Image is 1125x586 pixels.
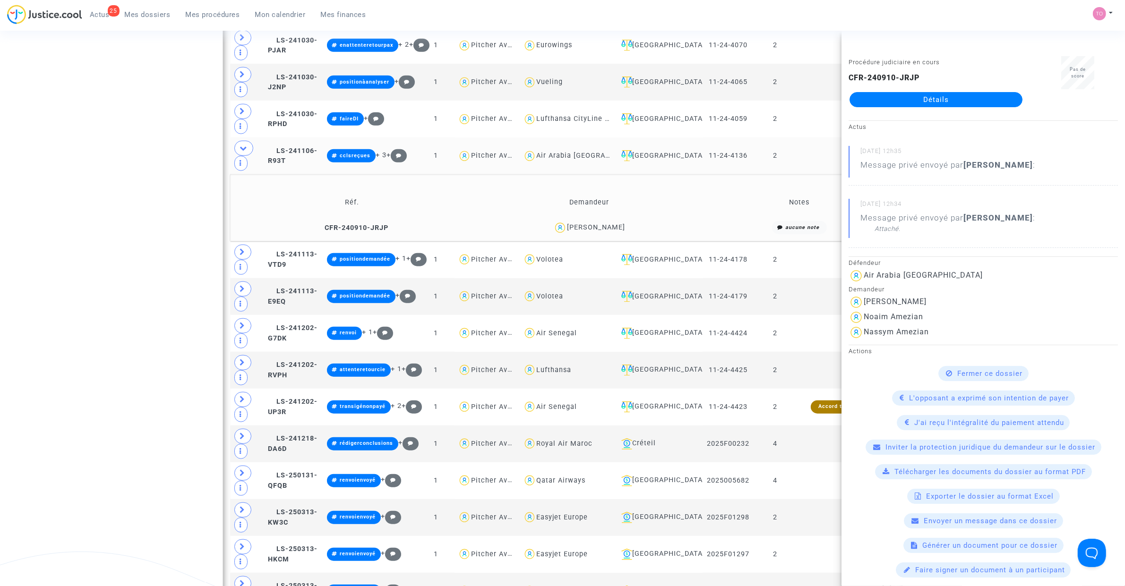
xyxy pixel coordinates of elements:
td: 11-24-4424 [703,315,754,352]
div: Pitcher Avocat [471,403,523,411]
small: Défendeur [849,259,881,266]
span: LS-241106-R93T [268,147,318,165]
span: LS-241113-VTD9 [268,250,318,269]
div: Volotea [536,255,563,263]
small: [DATE] 12h35 [860,147,1118,159]
img: icon-user.svg [458,547,472,561]
div: Pitcher Avocat [471,41,523,49]
small: Actus [849,123,867,130]
div: Pitcher Avocat [471,292,523,300]
span: Générer un document pour ce dossier [923,541,1058,550]
img: icon-faciliter-sm.svg [621,40,633,51]
td: 2025F00232 [703,425,754,462]
td: 2 [754,352,797,389]
span: renvoienvoyé [340,514,376,520]
div: Pitcher Avocat [471,476,523,484]
span: LS-241030-PJAR [268,36,318,55]
td: 2 [754,389,797,425]
img: icon-faciliter-sm.svg [621,365,633,376]
span: LS-241030-J2NP [268,73,318,92]
span: positiondemandée [340,256,390,262]
div: Pitcher Avocat [471,440,523,448]
td: 1 [418,315,455,352]
td: 1 [418,278,455,315]
div: Air Senegal [536,329,577,337]
td: 11-24-4065 [703,64,754,101]
div: Accord trouvé [811,400,865,414]
td: 1 [418,101,455,137]
td: 1 [418,137,455,174]
img: icon-faciliter-sm.svg [621,150,633,161]
span: renvoienvoyé [340,477,376,483]
small: Actions [849,348,872,355]
div: Message privé envoyé par : [860,212,1035,233]
div: [GEOGRAPHIC_DATA] [618,76,700,88]
td: 4 [754,462,797,499]
td: 2 [754,278,797,315]
td: 1 [418,64,455,101]
div: Pitcher Avocat [471,366,523,374]
td: 1 [418,462,455,499]
span: Exporter le dossier au format Excel [927,492,1054,501]
div: Pitcher Avocat [471,115,523,123]
img: fe1f3729a2b880d5091b466bdc4f5af5 [1093,7,1106,20]
div: [GEOGRAPHIC_DATA] [618,512,700,523]
img: icon-faciliter-sm.svg [621,291,633,302]
img: icon-user.svg [523,149,537,163]
span: Mes finances [321,10,366,19]
span: Envoyer un message dans ce dossier [924,517,1057,525]
td: Demandeur [471,187,707,218]
div: Noaim Amezian [864,312,923,321]
a: Mes finances [313,8,374,22]
span: positiondemandée [340,293,390,299]
span: attenteretourcie [340,366,386,373]
td: 2 [754,101,797,137]
small: Demandeur [849,286,885,293]
span: + [381,512,401,520]
img: icon-user.svg [458,112,472,126]
td: 1 [418,352,455,389]
img: icon-user.svg [458,510,472,524]
td: 2025005682 [703,462,754,499]
td: 1 [418,425,455,462]
div: Créteil [618,438,700,450]
span: LS-241030-RPHD [268,110,318,128]
img: icon-faciliter-sm.svg [621,76,633,88]
span: + [402,402,422,410]
img: icon-user.svg [523,547,537,561]
span: + [364,114,384,122]
div: Eurowings [536,41,572,49]
td: 2 [754,137,797,174]
span: cclsreçues [340,153,370,159]
img: icon-user.svg [523,253,537,266]
a: 25Actus [82,8,117,22]
img: icon-faciliter-sm.svg [621,254,633,265]
img: icon-user.svg [849,268,864,283]
div: [GEOGRAPHIC_DATA] [618,328,700,339]
span: Actus [90,10,110,19]
div: Qatar Airways [536,476,585,484]
span: J'ai reçu l'intégralité du paiement attendu [914,418,1064,427]
a: Détails [850,92,1022,107]
iframe: Help Scout Beacon - Open [1078,539,1106,567]
img: icon-user.svg [849,310,864,325]
td: 2 [754,241,797,278]
img: icon-user.svg [458,253,472,266]
div: [PERSON_NAME] [567,223,625,231]
div: [GEOGRAPHIC_DATA] [618,254,700,265]
img: icon-user.svg [458,474,472,487]
span: Inviter la protection juridique du demandeur sur le dossier [886,443,1096,451]
span: CFR-240910-JRJP [316,224,388,232]
img: icon-user.svg [553,221,567,235]
b: CFR-240910-JRJP [849,73,919,82]
div: [GEOGRAPHIC_DATA] [618,475,700,486]
div: Message privé envoyé par : [860,159,1035,171]
div: Easyjet Europe [536,550,588,558]
span: renvoienvoyé [340,551,376,557]
td: 1 [418,27,455,64]
a: Mes procédures [178,8,248,22]
span: + 1 [362,328,373,336]
img: icon-user.svg [523,437,537,450]
div: Air Arabia [GEOGRAPHIC_DATA] [864,271,983,280]
div: Pitcher Avocat [471,255,523,263]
